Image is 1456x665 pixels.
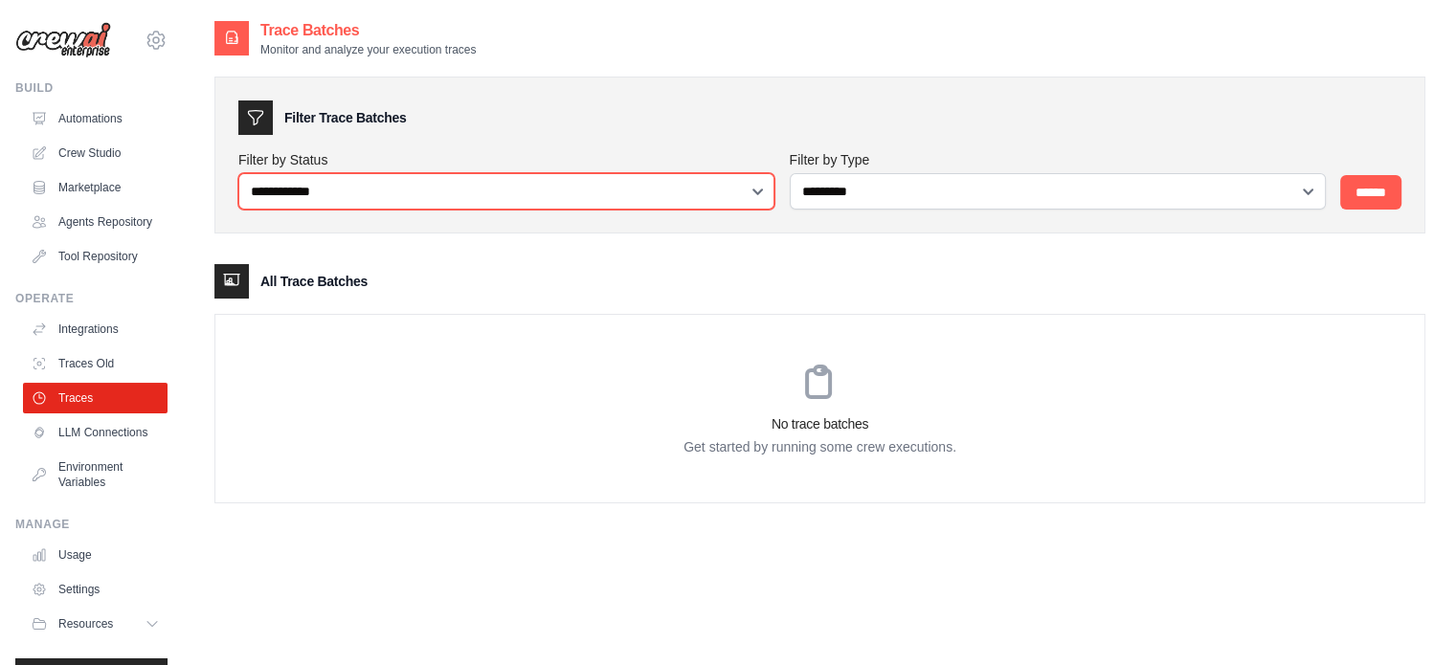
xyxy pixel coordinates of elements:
a: Traces Old [23,348,168,379]
span: Resources [58,616,113,632]
h3: All Trace Batches [260,272,368,291]
a: Settings [23,574,168,605]
a: Usage [23,540,168,570]
a: Traces [23,383,168,413]
a: Crew Studio [23,138,168,168]
h3: Filter Trace Batches [284,108,406,127]
a: Marketplace [23,172,168,203]
label: Filter by Type [790,150,1326,169]
button: Resources [23,609,168,639]
a: LLM Connections [23,417,168,448]
div: Operate [15,291,168,306]
a: Automations [23,103,168,134]
p: Monitor and analyze your execution traces [260,42,476,57]
label: Filter by Status [238,150,774,169]
a: Integrations [23,314,168,344]
div: Manage [15,517,168,532]
div: Build [15,80,168,96]
img: Logo [15,22,111,58]
a: Environment Variables [23,452,168,498]
h2: Trace Batches [260,19,476,42]
a: Tool Repository [23,241,168,272]
p: Get started by running some crew executions. [215,437,1424,456]
h3: No trace batches [215,414,1424,433]
a: Agents Repository [23,207,168,237]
